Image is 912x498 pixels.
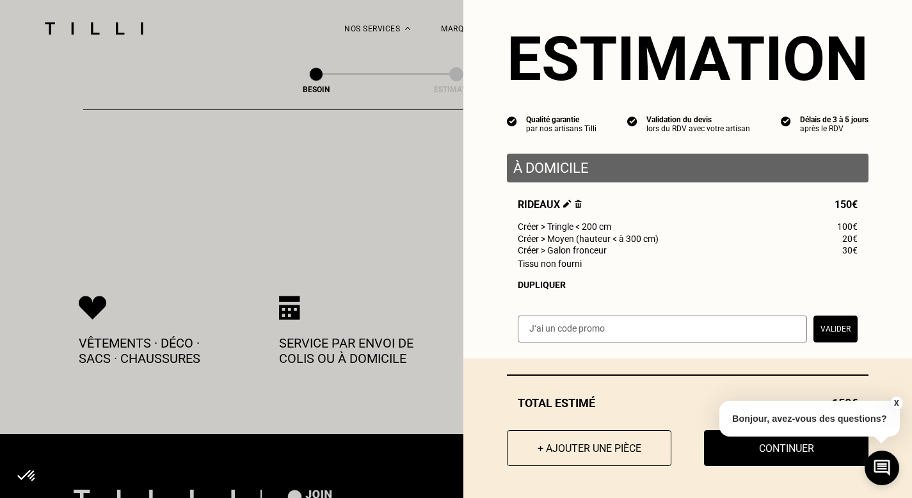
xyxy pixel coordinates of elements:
button: Continuer [704,430,868,466]
span: 150€ [835,198,858,211]
span: Créer > Galon fronceur [518,245,607,255]
span: Tissu non fourni [518,259,582,269]
div: Total estimé [507,396,868,410]
div: après le RDV [800,124,868,133]
button: Valider [813,316,858,342]
button: + Ajouter une pièce [507,430,671,466]
section: Estimation [507,23,868,95]
img: icon list info [507,115,517,127]
div: Dupliquer [518,280,858,290]
p: À domicile [513,160,862,176]
img: Éditer [563,200,572,208]
img: icon list info [781,115,791,127]
img: Supprimer [575,200,582,208]
input: J‘ai un code promo [518,316,807,342]
button: X [890,396,902,410]
div: lors du RDV avec votre artisan [646,124,750,133]
div: par nos artisans Tilli [526,124,596,133]
span: 20€ [842,234,858,244]
div: Qualité garantie [526,115,596,124]
div: Validation du devis [646,115,750,124]
span: Créer > Tringle < 200 cm [518,221,611,232]
span: Rideaux [518,198,582,211]
div: Délais de 3 à 5 jours [800,115,868,124]
img: icon list info [627,115,637,127]
span: 30€ [842,245,858,255]
span: Créer > Moyen (hauteur < à 300 cm) [518,234,659,244]
p: Bonjour, avez-vous des questions? [719,401,900,437]
span: 100€ [837,221,858,232]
